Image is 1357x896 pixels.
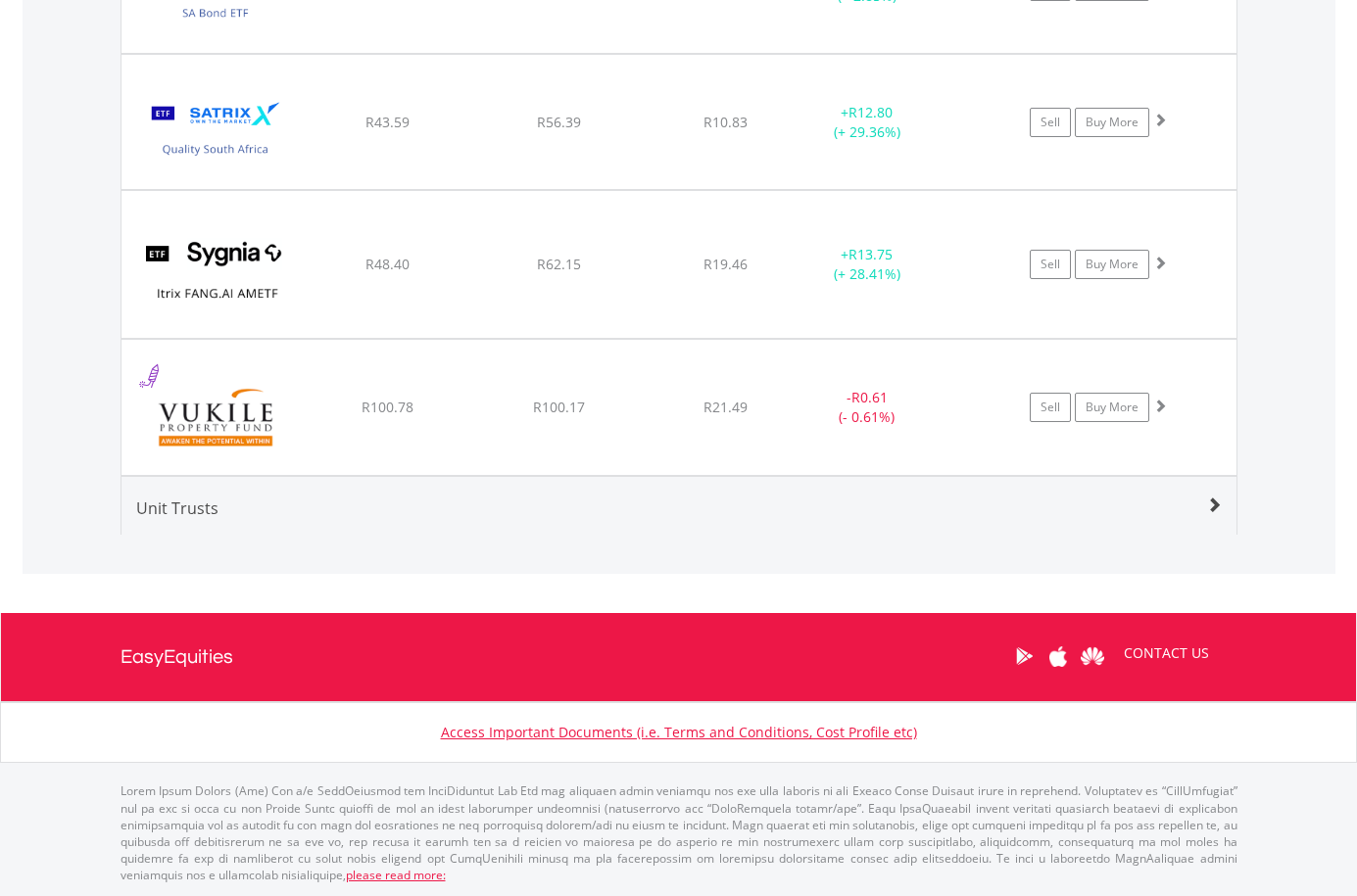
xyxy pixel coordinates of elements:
[346,867,446,883] a: please read more:
[131,364,300,470] img: EQU.ZA.VKE.png
[121,613,233,701] a: EasyEquities
[848,103,893,121] span: R12.80
[365,255,410,273] span: R48.40
[1042,626,1076,686] a: Apple
[1030,393,1071,422] a: Sell
[1075,250,1149,279] a: Buy More
[136,497,218,519] span: Unit Trusts
[1075,108,1149,137] a: Buy More
[537,113,581,131] span: R56.39
[794,388,942,427] div: - (- 0.61%)
[1075,393,1149,422] a: Buy More
[703,255,748,273] span: R19.46
[1030,108,1071,137] a: Sell
[365,113,410,131] span: R43.59
[131,79,300,184] img: EQU.ZA.STXQUA.png
[537,255,581,273] span: R62.15
[703,113,748,131] span: R10.83
[794,103,942,142] div: + (+ 29.36%)
[1007,626,1042,686] a: Google Play
[131,215,300,333] img: EQU.ZA.SYFANG.png
[1110,626,1223,681] a: CONTACT US
[121,782,1237,883] p: Lorem Ipsum Dolors (Ame) Con a/e SeddOeiusmod tem InciDiduntut Lab Etd mag aliquaen admin veniamq...
[362,398,413,416] span: R100.78
[533,398,585,416] span: R100.17
[1030,250,1071,279] a: Sell
[1076,626,1110,686] a: Huawei
[794,245,942,284] div: + (+ 28.41%)
[441,723,917,741] a: Access Important Documents (i.e. Terms and Conditions, Cost Profile etc)
[851,388,888,406] span: R0.61
[848,245,893,263] span: R13.75
[703,398,748,416] span: R21.49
